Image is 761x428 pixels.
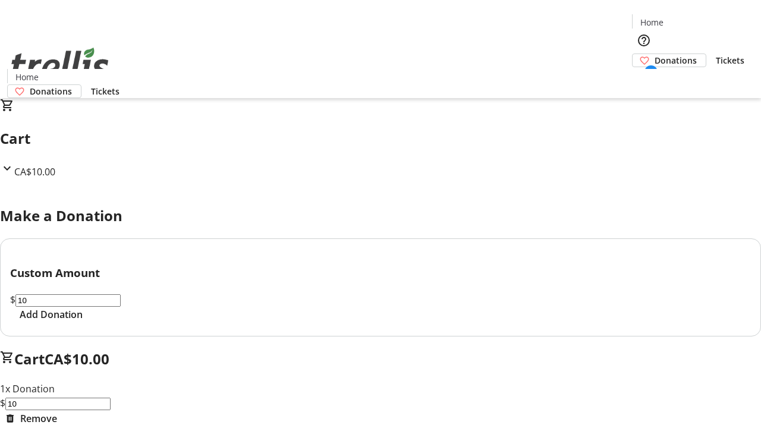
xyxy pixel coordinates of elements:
span: Home [640,16,663,29]
span: Donations [30,85,72,97]
span: CA$10.00 [45,349,109,369]
input: Donation Amount [15,294,121,307]
button: Cart [632,67,656,91]
a: Donations [632,53,706,67]
a: Home [8,71,46,83]
img: Orient E2E Organization g0L3osMbLW's Logo [7,34,113,94]
button: Add Donation [10,307,92,322]
a: Home [633,16,671,29]
span: Remove [20,411,57,426]
input: Donation Amount [5,398,111,410]
span: CA$10.00 [14,165,55,178]
a: Tickets [81,85,129,97]
span: $ [10,293,15,306]
span: Tickets [716,54,744,67]
a: Tickets [706,54,754,67]
span: Add Donation [20,307,83,322]
span: Home [15,71,39,83]
span: Tickets [91,85,120,97]
a: Donations [7,84,81,98]
h3: Custom Amount [10,265,751,281]
button: Help [632,29,656,52]
span: Donations [655,54,697,67]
